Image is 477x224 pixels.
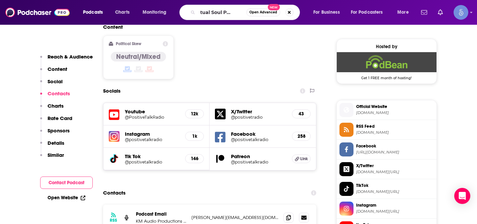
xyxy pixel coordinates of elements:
[40,78,63,91] button: Social
[313,8,340,17] span: For Business
[397,8,409,17] span: More
[138,7,175,18] button: open menu
[116,41,141,46] h2: Political Skew
[136,218,186,224] p: KM Audio Productions LLC
[115,8,130,17] span: Charts
[191,133,198,139] h5: 1k
[116,52,161,61] h4: Neutral/Mixed
[191,156,198,161] h5: 146
[40,140,64,152] button: Details
[125,108,180,115] h5: Youtube
[393,7,417,18] button: open menu
[356,170,434,175] span: twitter.com/positivetradio
[186,5,306,20] div: Search podcasts, credits, & more...
[454,5,468,20] button: Show profile menu
[40,115,72,127] button: Rate Card
[356,209,434,214] span: instagram.com/positivetalkradio
[337,72,436,80] span: Get 1 FREE month of hosting!
[40,103,64,115] button: Charts
[231,153,287,159] h5: Patreon
[246,8,280,16] button: Open AdvancedNew
[40,152,64,164] button: Similar
[339,182,434,196] a: TikTok[DOMAIN_NAME][URL]
[125,131,180,137] h5: Instagram
[103,24,311,30] h2: Content
[454,5,468,20] img: User Profile
[48,103,64,109] p: Charts
[198,7,246,18] input: Search podcasts, credits, & more...
[356,183,434,189] span: TikTok
[339,142,434,156] a: Facebook[URL][DOMAIN_NAME]
[356,163,434,169] span: X/Twitter
[48,140,64,146] p: Details
[356,143,434,149] span: Facebook
[5,6,70,19] img: Podchaser - Follow, Share and Rate Podcasts
[125,159,180,164] a: @positivetalkradio
[356,130,434,135] span: feed.podbean.com
[346,7,393,18] button: open menu
[40,177,93,189] button: Contact Podcast
[40,53,93,66] button: Reach & Audience
[48,127,70,134] p: Sponsors
[40,66,67,78] button: Content
[231,131,287,137] h5: Facebook
[110,218,117,223] h3: RSS
[356,110,434,115] span: positivetalkradio.net
[356,123,434,129] span: RSS Feed
[268,4,280,10] span: New
[231,115,287,120] a: @positivetradio
[356,150,434,155] span: https://www.facebook.com/positivetalkradio
[435,7,446,18] a: Show notifications dropdown
[143,8,166,17] span: Monitoring
[103,187,126,199] h2: Contacts
[103,85,121,97] h2: Socials
[300,156,308,161] span: Link
[191,215,279,220] p: [PERSON_NAME][EMAIL_ADDRESS][DOMAIN_NAME]
[337,52,436,80] a: Podbean Deal: Get 1 FREE month of hosting!
[337,52,436,72] img: Podbean Deal: Get 1 FREE month of hosting!
[136,211,186,217] p: Podcast Email
[40,127,70,140] button: Sponsors
[292,154,311,163] a: Link
[125,137,180,142] a: @positivetalkradio
[48,195,85,201] a: Open Website
[125,115,180,120] a: @PositiveTalkRadio
[231,137,287,142] a: @positivetalkradio
[48,152,64,158] p: Similar
[48,66,67,72] p: Content
[418,7,430,18] a: Show notifications dropdown
[40,90,70,103] button: Contacts
[48,115,72,121] p: Rate Card
[356,104,434,110] span: Official Website
[48,53,93,60] p: Reach & Audience
[309,7,348,18] button: open menu
[454,188,470,204] div: Open Intercom Messenger
[339,162,434,176] a: X/Twitter[DOMAIN_NAME][URL]
[339,123,434,137] a: RSS Feed[DOMAIN_NAME]
[298,133,305,139] h5: 258
[351,8,383,17] span: For Podcasters
[339,103,434,117] a: Official Website[DOMAIN_NAME]
[191,111,198,117] h5: 12k
[83,8,103,17] span: Podcasts
[78,7,111,18] button: open menu
[109,131,120,142] img: iconImage
[454,5,468,20] span: Logged in as Spiral5-G1
[339,202,434,216] a: Instagram[DOMAIN_NAME][URL]
[125,153,180,159] h5: Tik Tok
[231,159,287,164] a: @positivetalkradio
[231,108,287,115] h5: X/Twitter
[356,202,434,208] span: Instagram
[249,11,277,14] span: Open Advanced
[111,7,134,18] a: Charts
[48,90,70,97] p: Contacts
[298,111,305,117] h5: 43
[337,44,436,49] div: Hosted by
